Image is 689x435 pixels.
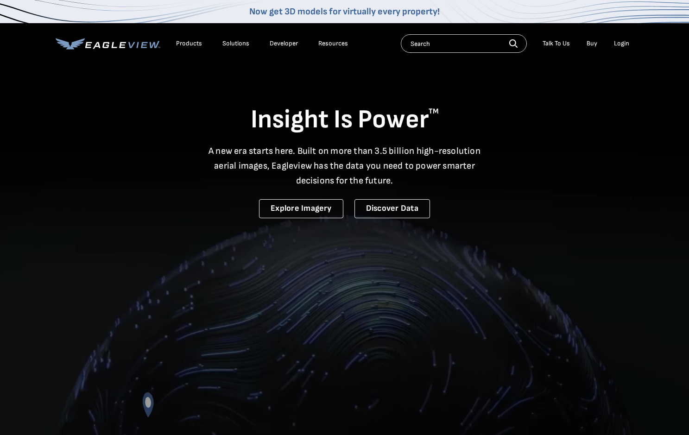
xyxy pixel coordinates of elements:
input: Search [401,34,527,53]
sup: TM [429,107,439,116]
div: Solutions [222,39,249,48]
div: Products [176,39,202,48]
a: Discover Data [354,199,430,218]
p: A new era starts here. Built on more than 3.5 billion high-resolution aerial images, Eagleview ha... [203,144,487,188]
div: Talk To Us [543,39,570,48]
a: Developer [270,39,298,48]
a: Explore Imagery [259,199,343,218]
div: Login [614,39,629,48]
h1: Insight Is Power [56,104,634,136]
div: Resources [318,39,348,48]
a: Buy [587,39,597,48]
a: Now get 3D models for virtually every property! [249,6,440,17]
